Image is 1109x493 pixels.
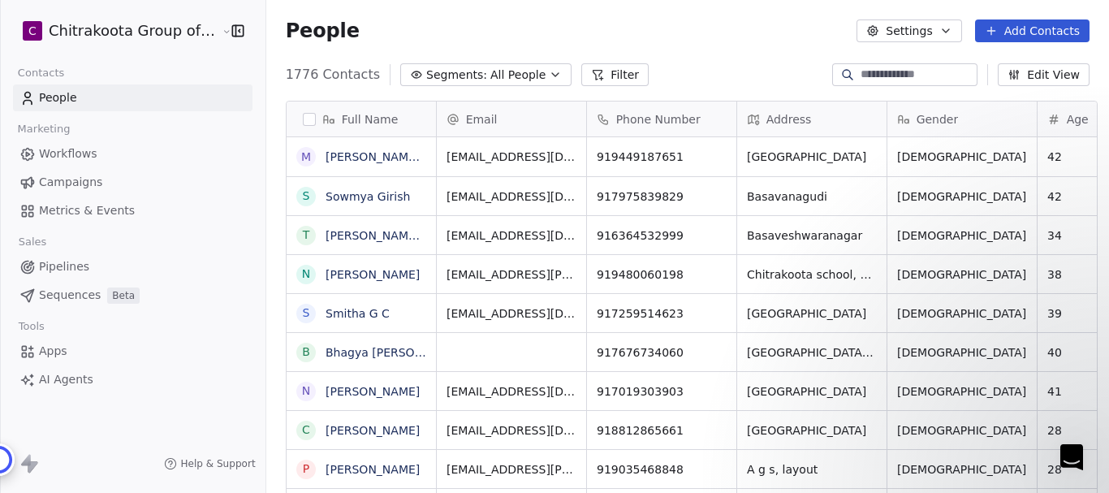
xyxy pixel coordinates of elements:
span: Campaigns [39,174,102,191]
div: B [302,344,310,361]
span: Pipelines [39,258,89,275]
span: Segments: [426,67,487,84]
a: People [13,84,252,111]
span: People [286,19,360,43]
span: [EMAIL_ADDRESS][PERSON_NAME][DOMAIN_NAME] [447,461,576,478]
div: P [302,461,309,478]
a: Help & Support [164,457,255,470]
a: [PERSON_NAME] [326,463,420,476]
span: Help & Support [180,457,255,470]
span: All People [490,67,546,84]
span: [GEOGRAPHIC_DATA] [747,305,877,322]
span: Gender [917,111,959,128]
span: Email [466,111,498,128]
a: Pipelines [13,253,252,280]
span: [DEMOGRAPHIC_DATA] [897,461,1027,478]
a: Bhagya [PERSON_NAME] [326,346,467,359]
span: [EMAIL_ADDRESS][DOMAIN_NAME] [447,422,576,439]
div: T [302,227,309,244]
span: Chitrakoota school, Behind the [747,266,877,283]
div: Phone Number [587,102,736,136]
span: [DEMOGRAPHIC_DATA] [897,305,1027,322]
span: Metrics & Events [39,202,135,219]
span: [DEMOGRAPHIC_DATA] [897,227,1027,244]
div: Gender [887,102,1037,136]
span: 919035468848 [597,461,727,478]
span: [EMAIL_ADDRESS][DOMAIN_NAME] [447,383,576,400]
span: [GEOGRAPHIC_DATA] [747,149,877,165]
button: CChitrakoota Group of Institutions [19,17,210,45]
span: [EMAIL_ADDRESS][DOMAIN_NAME] [447,188,576,205]
a: Sowmya Girish [326,190,410,203]
span: C [28,23,37,39]
span: 919480060198 [597,266,727,283]
a: [PERSON_NAME] [326,424,420,437]
button: Filter [581,63,649,86]
div: N [301,383,309,400]
span: Tools [11,314,51,339]
span: Marketing [11,117,77,141]
span: 918812865661 [597,422,727,439]
iframe: Intercom live chat [1054,438,1093,477]
a: Campaigns [13,169,252,196]
span: [DEMOGRAPHIC_DATA] [897,188,1027,205]
span: Chitrakoota Group of Institutions [49,20,218,41]
div: C [302,422,310,439]
div: N [301,266,309,283]
span: A g s, layout [747,461,877,478]
span: 917259514623 [597,305,727,322]
span: 917019303903 [597,383,727,400]
span: Contacts [11,61,71,85]
a: Metrics & Events [13,197,252,224]
span: [EMAIL_ADDRESS][DOMAIN_NAME] [447,227,576,244]
span: [EMAIL_ADDRESS][DOMAIN_NAME] [447,305,576,322]
span: Address [766,111,812,128]
a: Smitha G C [326,307,390,320]
span: [GEOGRAPHIC_DATA] [747,383,877,400]
div: S [302,305,309,322]
span: Basaveshwaranagar [747,227,877,244]
span: Basavanagudi [747,188,877,205]
div: Intercom messenger [6,6,32,52]
span: 916364532999 [597,227,727,244]
span: [EMAIL_ADDRESS][DOMAIN_NAME] [447,149,576,165]
span: [DEMOGRAPHIC_DATA] [897,149,1027,165]
button: Add Contacts [975,19,1090,42]
span: [DEMOGRAPHIC_DATA] [897,422,1027,439]
div: Email [437,102,586,136]
div: Full Name [287,102,436,136]
div: Address [737,102,887,136]
div: S [302,188,309,205]
span: [DEMOGRAPHIC_DATA] [897,344,1027,361]
span: Beta [107,288,140,304]
span: People [39,89,77,106]
div: Close Intercom Messenger [6,6,32,52]
a: [PERSON_NAME] [326,385,420,398]
a: [PERSON_NAME] K [326,229,431,242]
span: 919449187651 [597,149,727,165]
a: SequencesBeta [13,282,252,309]
span: Sales [11,230,54,254]
span: Age [1067,111,1089,128]
div: Intercom [6,6,32,52]
span: [GEOGRAPHIC_DATA] [747,422,877,439]
span: Apps [39,343,67,360]
span: 917676734060 [597,344,727,361]
a: AI Agents [13,366,252,393]
span: Phone Number [616,111,701,128]
a: Apps [13,338,252,365]
span: [EMAIL_ADDRESS][PERSON_NAME][DOMAIN_NAME] [447,266,576,283]
span: [DEMOGRAPHIC_DATA] [897,383,1027,400]
span: 917975839829 [597,188,727,205]
a: Workflows [13,141,252,167]
span: Full Name [342,111,399,128]
span: 1776 Contacts [286,65,380,84]
span: Workflows [39,145,97,162]
button: Settings [857,19,961,42]
div: M [301,149,311,166]
button: Edit View [998,63,1090,86]
span: AI Agents [39,371,93,388]
span: [GEOGRAPHIC_DATA], [GEOGRAPHIC_DATA] [747,344,877,361]
a: [PERSON_NAME] [PERSON_NAME] [326,150,518,163]
a: [PERSON_NAME] [326,268,420,281]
